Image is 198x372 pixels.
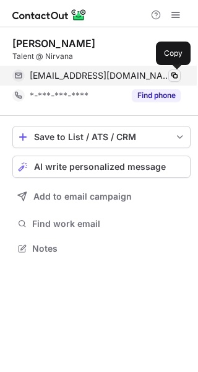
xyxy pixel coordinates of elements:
div: Save to List / ATS / CRM [34,132,169,142]
span: Add to email campaign [33,192,132,201]
button: Find work email [12,215,191,232]
button: save-profile-one-click [12,126,191,148]
button: AI write personalized message [12,156,191,178]
div: [PERSON_NAME] [12,37,95,50]
button: Add to email campaign [12,185,191,208]
div: Talent @ Nirvana [12,51,191,62]
button: Notes [12,240,191,257]
span: Find work email [32,218,186,229]
span: Notes [32,243,186,254]
img: ContactOut v5.3.10 [12,7,87,22]
span: AI write personalized message [34,162,166,172]
button: Reveal Button [132,89,181,102]
span: [EMAIL_ADDRESS][DOMAIN_NAME] [30,70,171,81]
